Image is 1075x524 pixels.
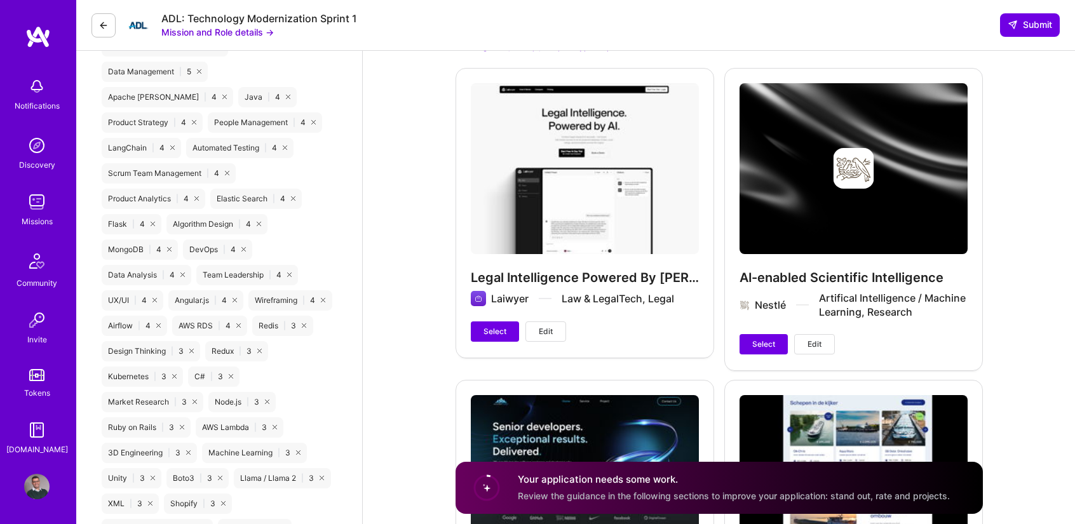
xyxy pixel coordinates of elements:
[24,74,50,99] img: bell
[102,62,208,82] div: Data Management 5
[24,189,50,215] img: teamwork
[19,158,55,171] div: Discovery
[320,476,324,480] i: icon Close
[196,265,298,285] div: Team Leadership 4
[151,476,155,480] i: icon Close
[161,12,357,25] div: ADL: Technology Modernization Sprint 1
[183,239,252,260] div: DevOps 4
[24,386,50,400] div: Tokens
[194,196,199,201] i: icon Close
[102,290,163,311] div: UX/UI 4
[166,214,267,234] div: Algorithm Design 4
[102,163,236,184] div: Scrum Team Management 4
[218,321,220,331] span: |
[102,87,233,107] div: Apache [PERSON_NAME] 4
[6,443,68,456] div: [DOMAIN_NAME]
[302,323,306,328] i: icon Close
[172,316,247,336] div: AWS RDS 4
[134,295,137,306] span: |
[102,316,167,336] div: Airflow 4
[132,473,135,483] span: |
[102,189,205,209] div: Product Analytics 4
[264,143,267,153] span: |
[525,321,566,342] button: Edit
[156,323,161,328] i: icon Close
[102,366,183,387] div: Kubernetes 3
[238,87,297,107] div: Java 4
[269,270,271,280] span: |
[24,133,50,158] img: discovery
[126,13,151,38] img: Company Logo
[25,25,51,48] img: logo
[102,468,161,488] div: Unity 3
[247,397,249,407] span: |
[102,443,197,463] div: 3D Engineering 3
[225,171,229,175] i: icon Close
[152,143,154,153] span: |
[296,450,301,455] i: icon Close
[208,112,322,133] div: People Management 4
[196,417,283,438] div: AWS Lambda 3
[199,473,202,483] span: |
[29,369,44,381] img: tokens
[1000,13,1060,36] button: Submit
[321,298,325,302] i: icon Close
[166,468,229,488] div: Boto3 3
[257,349,262,353] i: icon Close
[202,443,307,463] div: Machine Learning 3
[17,276,57,290] div: Community
[218,476,222,480] i: icon Close
[204,92,206,102] span: |
[180,272,185,277] i: icon Close
[102,138,181,158] div: LangChain 4
[24,417,50,443] img: guide book
[287,272,292,277] i: icon Close
[248,290,332,311] div: Wireframing 4
[174,397,177,407] span: |
[752,339,775,350] span: Select
[24,307,50,333] img: Invite
[138,321,140,331] span: |
[273,194,275,204] span: |
[102,417,191,438] div: Ruby on Rails 3
[189,349,194,353] i: icon Close
[154,372,156,382] span: |
[186,138,294,158] div: Automated Testing 4
[24,474,50,499] img: User Avatar
[273,425,277,429] i: icon Close
[102,341,200,361] div: Design Thinking 3
[151,222,155,226] i: icon Close
[167,247,172,252] i: icon Close
[179,67,182,77] span: |
[214,295,217,306] span: |
[102,265,191,285] div: Data Analysis 4
[233,298,237,302] i: icon Close
[740,334,788,354] button: Select
[132,219,135,229] span: |
[1008,20,1018,30] i: icon SendLight
[102,392,203,412] div: Market Research 3
[203,499,205,509] span: |
[223,245,226,255] span: |
[1008,18,1052,31] span: Submit
[236,323,241,328] i: icon Close
[172,374,177,379] i: icon Close
[206,168,209,178] span: |
[794,334,835,354] button: Edit
[102,112,203,133] div: Product Strategy 4
[241,247,246,252] i: icon Close
[257,222,261,226] i: icon Close
[170,145,175,150] i: icon Close
[302,295,305,306] span: |
[171,346,173,356] span: |
[278,448,280,458] span: |
[265,400,269,404] i: icon Close
[168,290,243,311] div: Angular.js 4
[311,120,316,124] i: icon Close
[161,422,164,433] span: |
[208,392,276,412] div: Node.js 3
[176,194,179,204] span: |
[188,366,240,387] div: C# 3
[148,501,152,506] i: icon Close
[210,372,213,382] span: |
